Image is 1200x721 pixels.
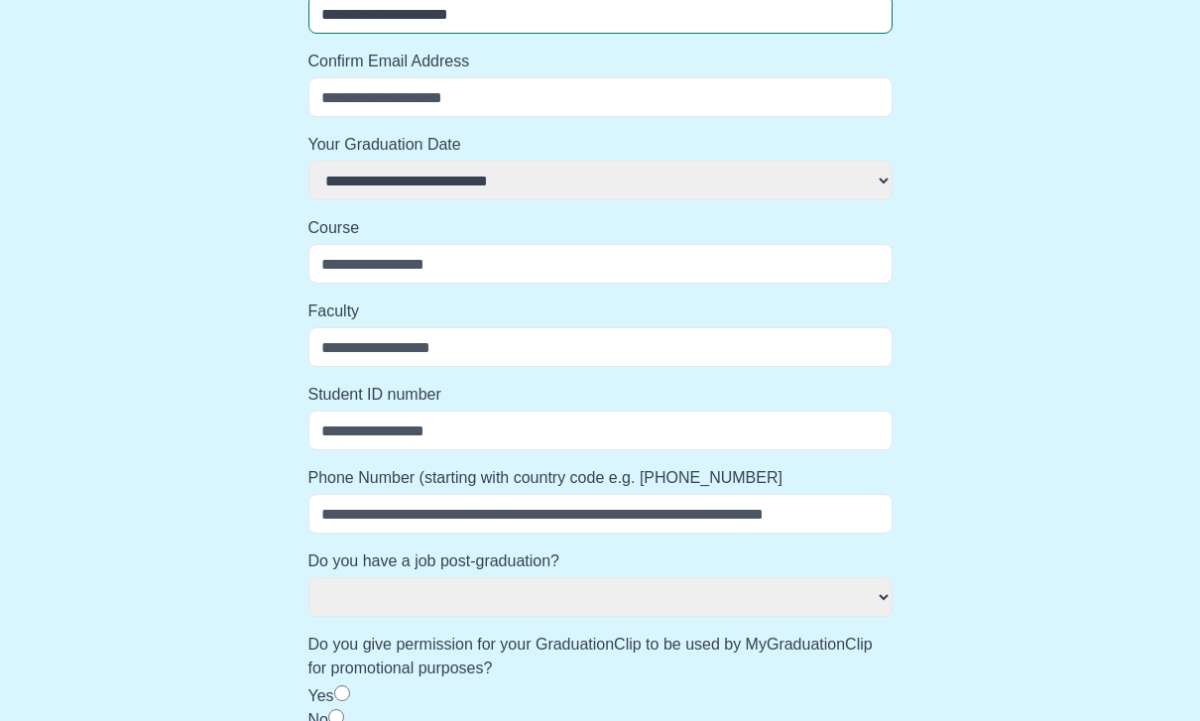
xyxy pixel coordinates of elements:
label: Yes [308,687,334,704]
label: Phone Number (starting with country code e.g. [PHONE_NUMBER] [308,466,893,490]
label: Course [308,216,893,240]
label: Student ID number [308,383,893,407]
label: Confirm Email Address [308,50,893,73]
label: Your Graduation Date [308,133,893,157]
label: Do you have a job post-graduation? [308,549,893,573]
label: Faculty [308,300,893,323]
label: Do you give permission for your GraduationClip to be used by MyGraduationClip for promotional pur... [308,633,893,680]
